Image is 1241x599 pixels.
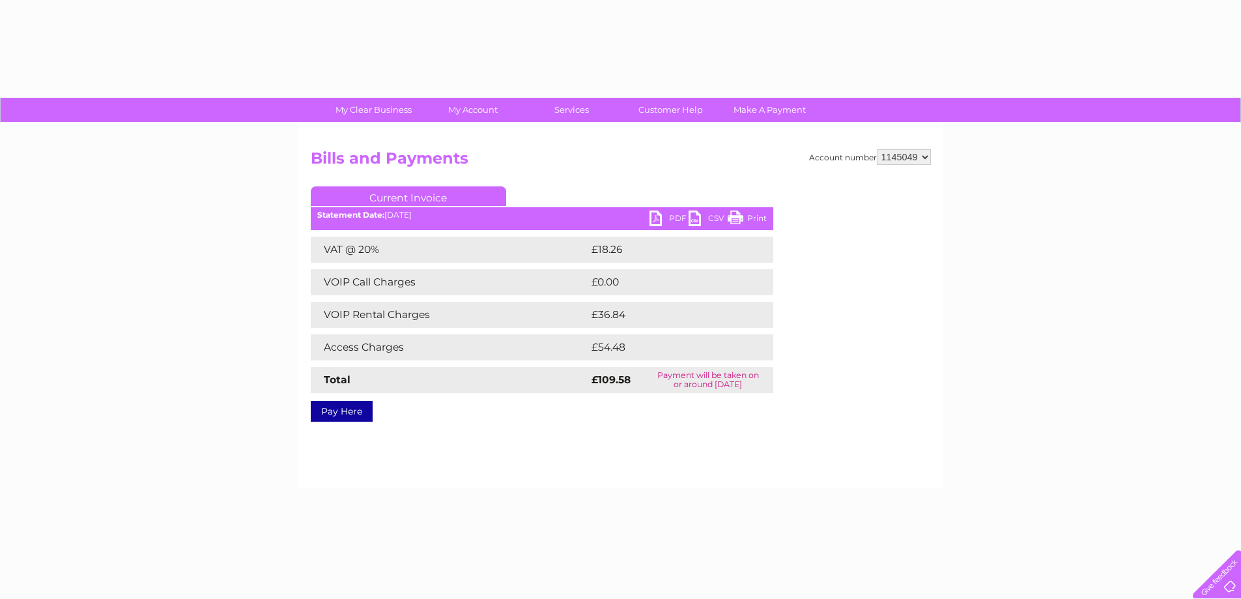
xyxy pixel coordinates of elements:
td: £36.84 [588,302,748,328]
a: Print [728,211,767,229]
strong: £109.58 [592,373,631,386]
td: £18.26 [588,237,746,263]
td: VOIP Rental Charges [311,302,588,328]
a: Make A Payment [716,98,823,122]
td: VOIP Call Charges [311,269,588,295]
td: £54.48 [588,334,748,360]
a: Customer Help [617,98,724,122]
div: Account number [809,149,931,165]
a: Current Invoice [311,186,506,206]
td: Payment will be taken on or around [DATE] [643,367,773,393]
a: CSV [689,211,728,229]
td: VAT @ 20% [311,237,588,263]
div: [DATE] [311,211,773,220]
a: My Clear Business [320,98,427,122]
td: £0.00 [588,269,743,295]
strong: Total [324,373,350,386]
a: PDF [649,211,689,229]
a: My Account [419,98,526,122]
a: Pay Here [311,401,373,422]
h2: Bills and Payments [311,149,931,174]
td: Access Charges [311,334,588,360]
a: Services [518,98,625,122]
b: Statement Date: [317,210,384,220]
